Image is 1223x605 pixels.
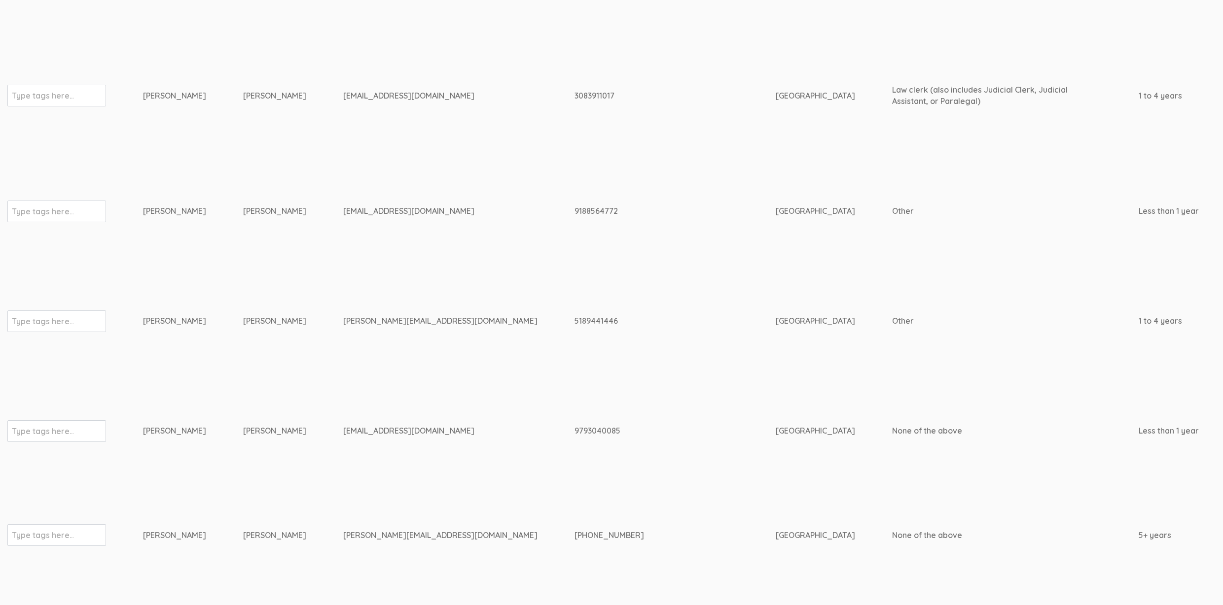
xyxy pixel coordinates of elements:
[776,530,855,541] div: [GEOGRAPHIC_DATA]
[12,89,73,102] input: Type tags here...
[892,315,1102,327] div: Other
[343,530,538,541] div: [PERSON_NAME][EMAIL_ADDRESS][DOMAIN_NAME]
[143,90,206,101] div: [PERSON_NAME]
[243,315,306,327] div: [PERSON_NAME]
[575,530,739,541] div: [PHONE_NUMBER]
[243,205,306,217] div: [PERSON_NAME]
[343,205,538,217] div: [EMAIL_ADDRESS][DOMAIN_NAME]
[776,425,855,437] div: [GEOGRAPHIC_DATA]
[143,425,206,437] div: [PERSON_NAME]
[343,425,538,437] div: [EMAIL_ADDRESS][DOMAIN_NAME]
[243,425,306,437] div: [PERSON_NAME]
[575,315,739,327] div: 5189441446
[143,530,206,541] div: [PERSON_NAME]
[776,315,855,327] div: [GEOGRAPHIC_DATA]
[575,90,739,101] div: 3083911017
[12,425,73,437] input: Type tags here...
[892,205,1102,217] div: Other
[892,530,1102,541] div: None of the above
[1174,558,1223,605] iframe: Chat Widget
[776,205,855,217] div: [GEOGRAPHIC_DATA]
[343,90,538,101] div: [EMAIL_ADDRESS][DOMAIN_NAME]
[243,530,306,541] div: [PERSON_NAME]
[12,205,73,218] input: Type tags here...
[892,84,1102,107] div: Law clerk (also includes Judicial Clerk, Judicial Assistant, or Paralegal)
[12,529,73,541] input: Type tags here...
[776,90,855,101] div: [GEOGRAPHIC_DATA]
[243,90,306,101] div: [PERSON_NAME]
[12,315,73,328] input: Type tags here...
[575,425,739,437] div: 9793040085
[892,425,1102,437] div: None of the above
[575,205,739,217] div: 9188564772
[343,315,538,327] div: [PERSON_NAME][EMAIL_ADDRESS][DOMAIN_NAME]
[143,205,206,217] div: [PERSON_NAME]
[143,315,206,327] div: [PERSON_NAME]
